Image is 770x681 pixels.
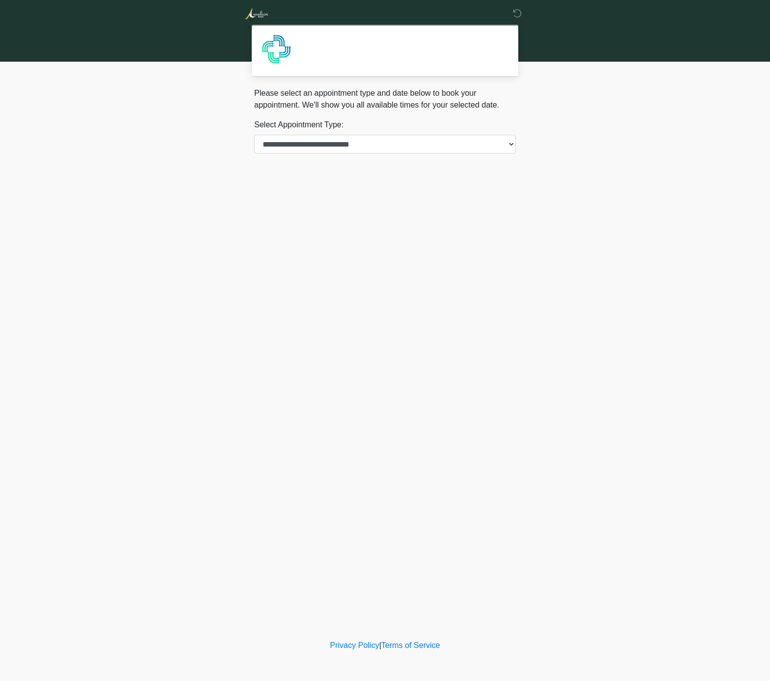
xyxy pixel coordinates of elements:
a: Privacy Policy [330,641,380,649]
p: Please select an appointment type and date below to book your appointment. We'll show you all ava... [254,87,516,111]
label: Select Appointment Type: [254,119,344,131]
img: Aurelion Med Spa Logo [244,7,269,20]
a: | [379,641,381,649]
img: Agent Avatar [262,35,291,64]
a: Terms of Service [381,641,440,649]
